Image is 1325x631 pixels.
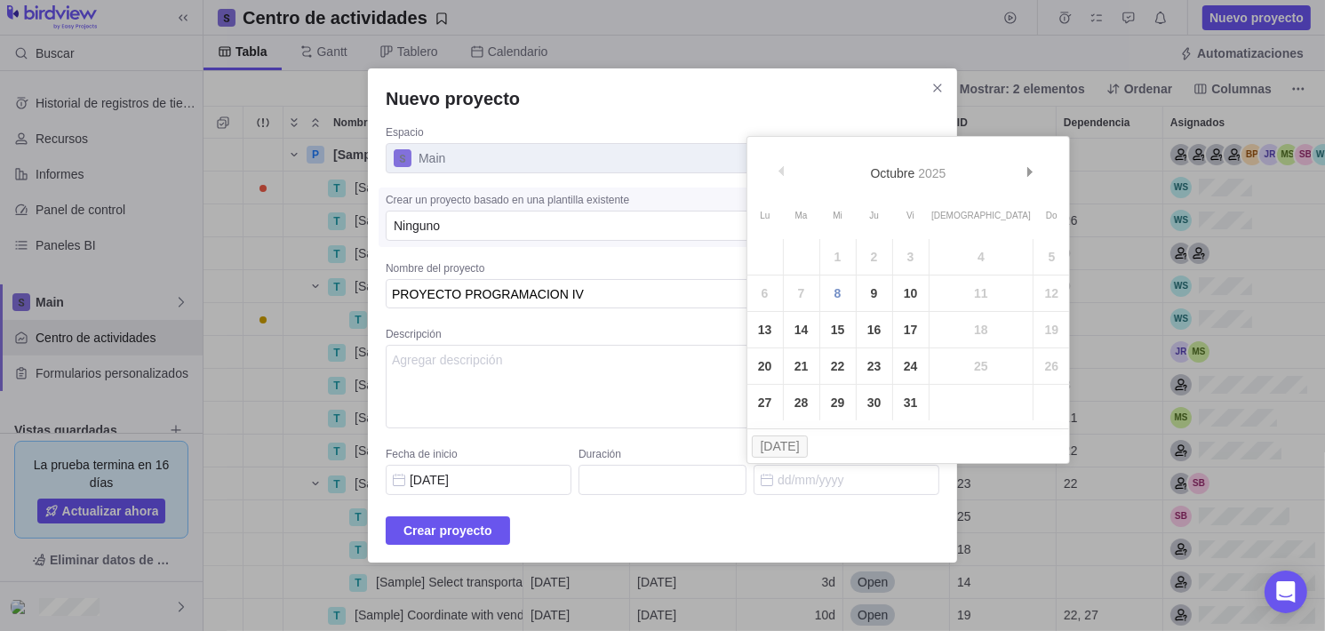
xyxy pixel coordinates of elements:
[857,348,892,384] a: 23
[579,465,746,495] input: Duración
[857,312,892,347] a: 16
[893,276,929,311] a: 10
[760,211,770,220] span: Lunes
[386,193,939,211] div: Crear un proyecto basado en una plantilla existente
[820,385,856,420] a: 29
[795,211,808,220] span: Martes
[857,385,892,420] a: 30
[747,385,783,420] a: 27
[820,348,856,384] a: 22
[1046,211,1058,220] span: Domingo
[1265,571,1307,613] div: Open Intercom Messenger
[820,312,856,347] a: 15
[869,211,879,220] span: Jueves
[386,327,939,345] div: Descripción
[403,520,492,541] span: Crear proyecto
[579,447,746,465] div: Duración
[906,211,914,220] span: Viernes
[918,166,946,180] span: 2025
[747,312,783,347] a: 13
[857,276,892,311] a: 9
[368,68,957,563] div: Nuevo proyecto
[784,312,819,347] a: 14
[893,312,929,347] a: 17
[1026,167,1035,177] span: Sig&#x3e;
[386,86,939,111] h2: Nuevo proyecto
[386,125,939,143] div: Espacio
[752,435,808,458] button: [DATE]
[871,166,915,180] span: Octubre
[386,261,939,279] div: Nombre del proyecto
[784,385,819,420] a: 28
[931,211,1031,220] span: Sábado
[386,345,939,428] textarea: Descripción
[394,217,440,235] span: Ninguno
[893,385,929,420] a: 31
[820,276,856,311] a: 8
[386,465,571,495] input: Fecha de inicio
[1013,155,1051,193] a: Sig&#x3e;
[386,447,571,465] div: Fecha de inicio
[754,465,939,495] input: Fecha de finalización
[784,348,819,384] a: 21
[833,211,842,220] span: Miércoles
[386,279,939,309] textarea: Nombre del proyecto
[386,516,510,545] span: Crear proyecto
[925,76,950,100] span: Cerrar
[747,348,783,384] a: 20
[893,348,929,384] a: 24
